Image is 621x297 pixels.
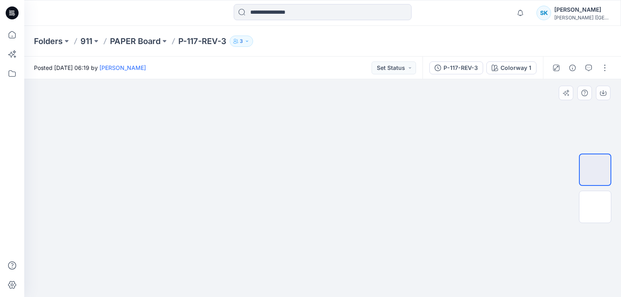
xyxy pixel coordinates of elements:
[240,37,243,46] p: 3
[580,154,610,185] img: P-117-REV-3_Default Colorway_1
[566,61,579,74] button: Details
[537,6,551,20] div: SK
[554,5,611,15] div: [PERSON_NAME]
[230,36,253,47] button: 3
[34,36,63,47] a: Folders
[554,15,611,21] div: [PERSON_NAME] ([GEOGRAPHIC_DATA]) Exp...
[34,63,146,72] span: Posted [DATE] 06:19 by
[444,63,478,72] div: P-117-REV-3
[110,36,161,47] a: PAPER Board
[486,61,537,74] button: Colorway 1
[99,64,146,71] a: [PERSON_NAME]
[579,191,611,223] img: P-117-REV-3_Default Colorway_3
[501,63,531,72] div: Colorway 1
[429,61,483,74] button: P-117-REV-3
[80,36,92,47] a: 911
[178,36,226,47] p: P-117-REV-3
